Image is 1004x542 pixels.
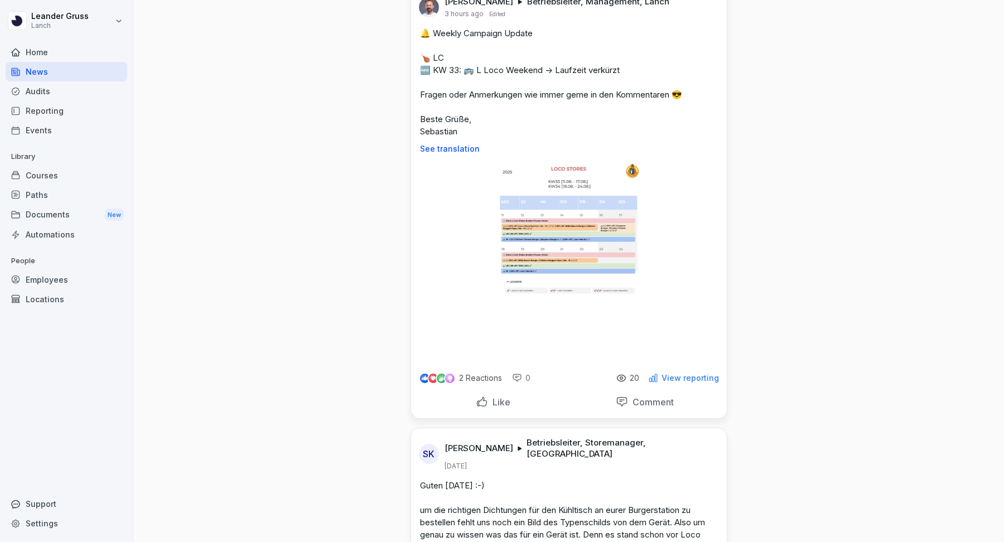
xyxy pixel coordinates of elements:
[105,209,124,221] div: New
[628,396,674,408] p: Comment
[497,162,641,360] img: x39irx425awtm8cqmcubsvxh.png
[445,373,455,383] img: inspiring
[429,374,437,383] img: love
[512,372,530,384] div: 0
[6,494,127,514] div: Support
[6,166,127,185] a: Courses
[420,27,718,138] p: 🔔 Weekly Campaign Update 🍗 LC 🆕 KW 33: 🚌 L Loco Weekend -> Laufzeit verkürzt Fragen oder Anmerkun...
[445,9,484,18] p: 3 hours ago
[6,514,127,533] a: Settings
[6,270,127,289] a: Employees
[419,444,439,464] div: SK
[6,120,127,140] a: Events
[6,252,127,270] p: People
[420,144,718,153] p: See translation
[6,289,127,309] a: Locations
[6,148,127,166] p: Library
[6,205,127,225] div: Documents
[437,374,446,383] img: celebrate
[31,12,89,21] p: Leander Gruss
[459,374,502,383] p: 2 Reactions
[6,225,127,244] a: Automations
[527,437,713,459] p: Betriebsleiter, Storemanager, [GEOGRAPHIC_DATA]
[445,443,513,454] p: [PERSON_NAME]
[662,374,719,383] p: View reporting
[630,374,639,383] p: 20
[445,462,467,471] p: [DATE]
[488,396,510,408] p: Like
[6,62,127,81] a: News
[6,205,127,225] a: DocumentsNew
[6,81,127,101] a: Audits
[6,101,127,120] a: Reporting
[6,185,127,205] a: Paths
[489,9,505,18] p: Edited
[420,374,429,383] img: like
[31,22,89,30] p: Lanch
[6,42,127,62] a: Home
